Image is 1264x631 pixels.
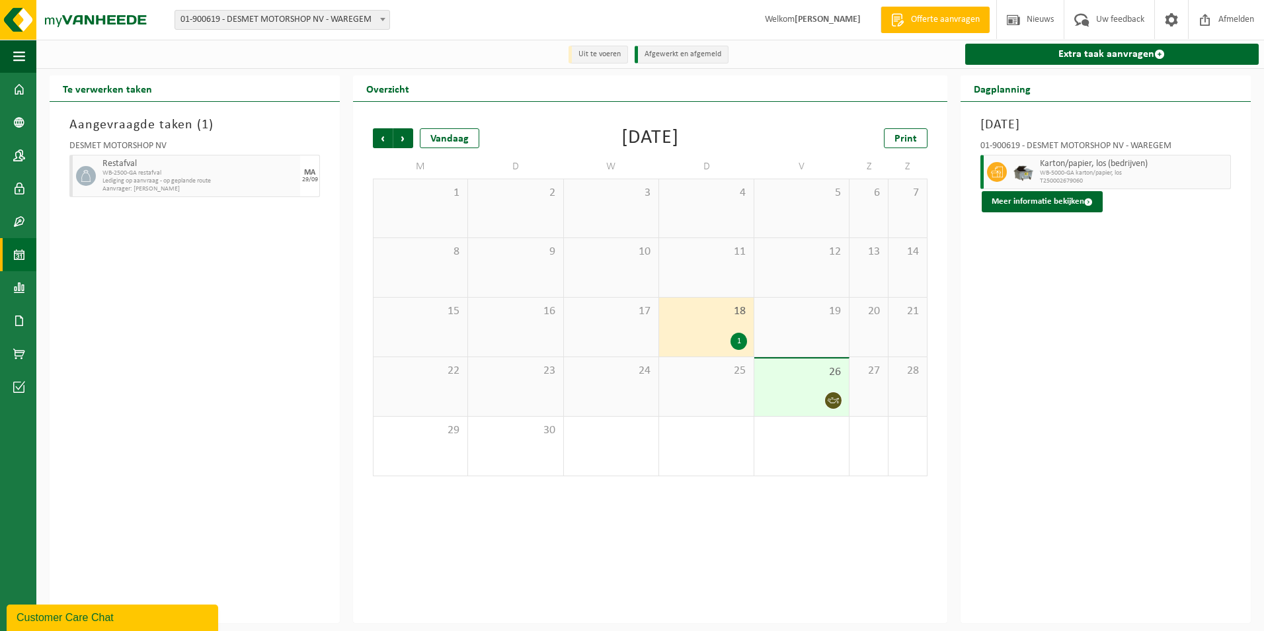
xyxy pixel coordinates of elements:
div: 1 [731,333,747,350]
span: 10 [571,245,652,259]
span: 9 [475,245,556,259]
div: DESMET MOTORSHOP NV [69,142,320,155]
span: WB-5000-GA karton/papier, los [1040,169,1227,177]
div: 01-900619 - DESMET MOTORSHOP NV - WAREGEM [980,142,1231,155]
strong: [PERSON_NAME] [795,15,861,24]
span: 17 [571,304,652,319]
iframe: chat widget [7,602,221,631]
li: Uit te voeren [569,46,628,63]
span: 01-900619 - DESMET MOTORSHOP NV - WAREGEM [175,10,390,30]
span: 13 [856,245,881,259]
li: Afgewerkt en afgemeld [635,46,729,63]
span: 28 [895,364,920,378]
img: WB-5000-GAL-GY-01 [1013,162,1033,182]
span: Karton/papier, los (bedrijven) [1040,159,1227,169]
span: Volgende [393,128,413,148]
span: 14 [895,245,920,259]
span: 29 [380,423,461,438]
span: 23 [475,364,556,378]
span: 15 [380,304,461,319]
span: 01-900619 - DESMET MOTORSHOP NV - WAREGEM [175,11,389,29]
span: Aanvrager: [PERSON_NAME] [102,185,297,193]
a: Extra taak aanvragen [965,44,1259,65]
span: 24 [571,364,652,378]
td: Z [889,155,928,179]
div: MA [304,169,315,177]
h3: Aangevraagde taken ( ) [69,115,320,135]
td: Z [849,155,889,179]
span: 1 [202,118,209,132]
span: 20 [856,304,881,319]
span: 19 [761,304,842,319]
div: Vandaag [420,128,479,148]
td: D [468,155,563,179]
a: Offerte aanvragen [881,7,990,33]
div: [DATE] [621,128,679,148]
button: Meer informatie bekijken [982,191,1103,212]
span: 1 [380,186,461,200]
span: Vorige [373,128,393,148]
h2: Dagplanning [961,75,1044,101]
a: Print [884,128,928,148]
span: 6 [856,186,881,200]
div: 29/09 [302,177,318,183]
td: W [564,155,659,179]
td: D [659,155,754,179]
span: 22 [380,364,461,378]
span: 5 [761,186,842,200]
span: Offerte aanvragen [908,13,983,26]
span: 4 [666,186,747,200]
span: 12 [761,245,842,259]
span: Lediging op aanvraag - op geplande route [102,177,297,185]
span: 26 [761,365,842,380]
td: V [754,155,849,179]
h2: Te verwerken taken [50,75,165,101]
h2: Overzicht [353,75,422,101]
td: M [373,155,468,179]
span: 2 [475,186,556,200]
span: 11 [666,245,747,259]
span: 16 [475,304,556,319]
span: WB-2500-GA restafval [102,169,297,177]
span: 21 [895,304,920,319]
span: 18 [666,304,747,319]
span: 3 [571,186,652,200]
span: 7 [895,186,920,200]
span: 8 [380,245,461,259]
span: Print [894,134,917,144]
span: T250002679060 [1040,177,1227,185]
span: 25 [666,364,747,378]
span: Restafval [102,159,297,169]
span: 30 [475,423,556,438]
span: 27 [856,364,881,378]
h3: [DATE] [980,115,1231,135]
